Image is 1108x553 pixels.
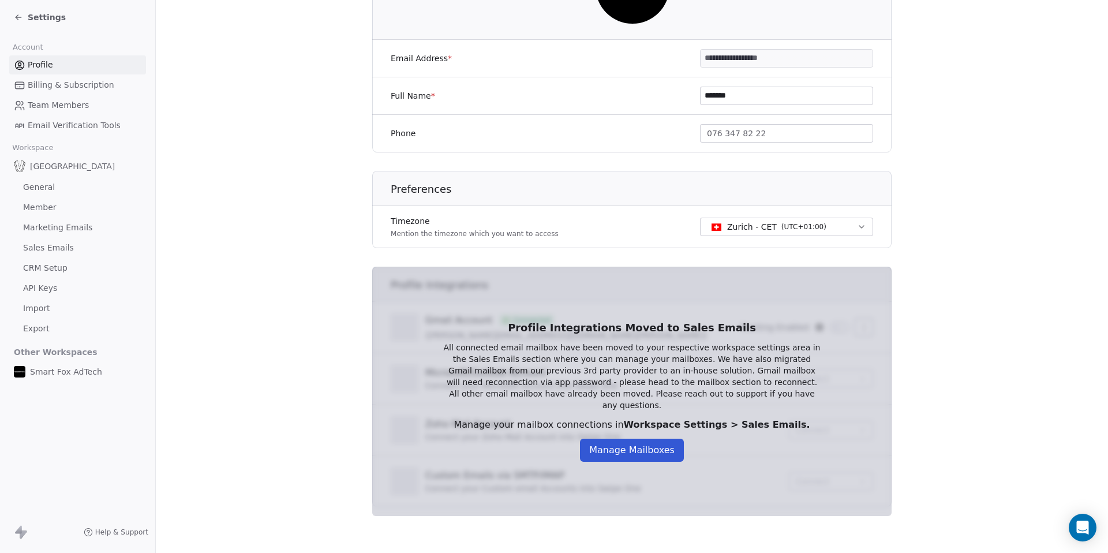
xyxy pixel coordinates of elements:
p: Mention the timezone which you want to access [391,229,559,238]
label: Phone [391,128,415,139]
p: All connected email mailbox have been moved to your respective workspace settings area in the Sal... [443,342,821,411]
span: Profile [28,59,53,71]
span: Account [8,39,48,56]
a: Team Members [9,96,146,115]
a: Settings [14,12,66,23]
span: CRM Setup [23,262,68,274]
span: Other Workspaces [9,343,102,361]
button: Zurich - CET(UTC+01:00) [700,218,873,236]
a: Profile [9,55,146,74]
span: Smart Fox AdTech [30,366,102,378]
img: Logo%20500x500%20%20px.jpeg [14,366,25,378]
a: Billing & Subscription [9,76,146,95]
div: Manage your mailbox connections in [443,418,821,432]
a: Help & Support [84,528,148,537]
span: API Keys [23,282,57,294]
span: Billing & Subscription [28,79,114,91]
span: Import [23,302,50,315]
label: Timezone [391,215,559,227]
img: Logo_Bellefontaine_Black.png [14,160,25,172]
span: [GEOGRAPHIC_DATA] [30,160,115,172]
span: Zurich - CET [727,221,777,233]
div: Open Intercom Messenger [1069,514,1096,541]
a: Export [9,319,146,338]
a: Import [9,299,146,318]
a: Email Verification Tools [9,116,146,135]
a: Member [9,198,146,217]
span: ( UTC+01:00 ) [781,222,826,232]
span: Settings [28,12,66,23]
span: 076 347 82 22 [707,128,766,140]
span: Team Members [28,99,89,111]
span: Help & Support [95,528,148,537]
span: General [23,181,55,193]
a: Sales Emails [9,238,146,257]
a: Marketing Emails [9,218,146,237]
span: Marketing Emails [23,222,92,234]
label: Full Name [391,90,435,102]
label: Email Address [391,53,452,64]
span: Export [23,323,50,335]
a: CRM Setup [9,259,146,278]
a: API Keys [9,279,146,298]
h1: Preferences [391,182,892,196]
span: Sales Emails [23,242,74,254]
button: Manage Mailboxes [580,439,684,462]
span: Workspace Settings > Sales Emails. [624,419,810,430]
h1: Profile Integrations Moved to Sales Emails [443,321,821,335]
button: 076 347 82 22 [700,124,873,143]
a: General [9,178,146,197]
span: Workspace [8,139,58,156]
span: Email Verification Tools [28,119,121,132]
span: Member [23,201,57,214]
